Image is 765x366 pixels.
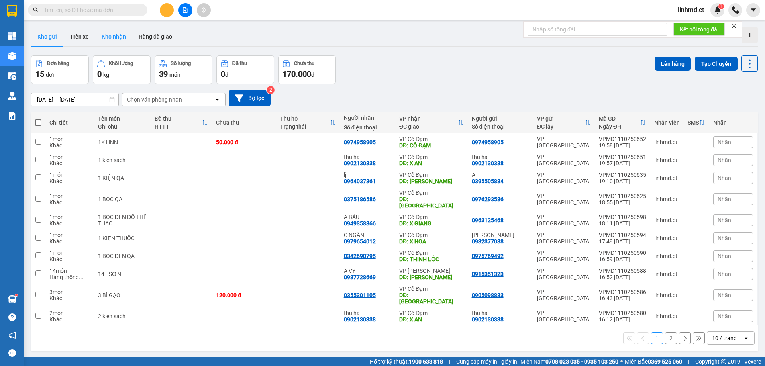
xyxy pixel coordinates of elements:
[98,123,147,130] div: Ghi chú
[399,178,464,184] div: DĐ: TIÊN ĐIỀN
[599,199,646,206] div: 18:55 [DATE]
[599,123,640,130] div: Ngày ĐH
[311,72,314,78] span: đ
[98,196,147,202] div: 1 BỌC QA
[599,214,646,220] div: VPMD1110250598
[472,178,504,184] div: 0395505884
[599,142,646,149] div: 19:58 [DATE]
[95,27,132,46] button: Kho nhận
[49,268,90,274] div: 14 món
[151,112,212,133] th: Toggle SortBy
[216,292,272,298] div: 120.000 đ
[75,29,333,39] li: Hotline: 1900252555
[599,172,646,178] div: VPMD1110250635
[472,253,504,259] div: 0975769492
[750,6,757,14] span: caret-down
[98,235,147,241] div: 1 KIỆN THUỐC
[97,69,102,79] span: 0
[718,253,731,259] span: Nhãn
[344,238,376,245] div: 0979654012
[399,274,464,280] div: DĐ: HỒNG LĨNH
[688,357,689,366] span: |
[10,10,50,50] img: logo.jpg
[98,292,147,298] div: 3 BÌ GẠO
[98,139,147,145] div: 1K HNN
[718,139,731,145] span: Nhãn
[33,7,39,13] span: search
[49,199,90,206] div: Khác
[537,136,591,149] div: VP [GEOGRAPHIC_DATA]
[98,271,147,277] div: 14T SƠN
[742,27,758,43] div: Tạo kho hàng mới
[399,115,457,122] div: VP nhận
[344,178,376,184] div: 0964037361
[98,253,147,259] div: 1 BỌC ĐEN QA
[280,123,330,130] div: Trạng thái
[49,193,90,199] div: 1 món
[370,357,443,366] span: Hỗ trợ kỹ thuật:
[537,289,591,301] div: VP [GEOGRAPHIC_DATA]
[399,136,464,142] div: VP Cổ Đạm
[537,115,585,122] div: VP gửi
[595,112,650,133] th: Toggle SortBy
[718,175,731,181] span: Nhãn
[599,115,640,122] div: Mã GD
[472,238,504,245] div: 0932377088
[155,55,212,84] button: Số lượng39món
[599,256,646,262] div: 16:59 [DATE]
[344,124,391,131] div: Số điện thoại
[537,250,591,262] div: VP [GEOGRAPHIC_DATA]
[712,334,737,342] div: 10 / trang
[409,358,443,365] strong: 1900 633 818
[155,115,202,122] div: Đã thu
[344,220,376,227] div: 0949358866
[103,72,109,78] span: kg
[599,238,646,245] div: 17:49 [DATE]
[8,349,16,357] span: message
[472,232,529,238] div: C PHƯƠNG
[654,217,680,223] div: linhmd.ct
[688,119,699,126] div: SMS
[472,292,504,298] div: 0905098833
[49,232,90,238] div: 1 món
[49,214,90,220] div: 1 món
[49,154,90,160] div: 1 món
[344,292,376,298] div: 0355301105
[718,4,724,9] sup: 1
[718,196,731,202] span: Nhãn
[169,72,180,78] span: món
[44,6,138,14] input: Tìm tên, số ĐT hoặc mã đơn
[31,27,63,46] button: Kho gửi
[625,357,682,366] span: Miền Bắc
[98,175,147,181] div: 1 KIỆN QA
[49,238,90,245] div: Khác
[599,160,646,166] div: 19:57 [DATE]
[399,220,464,227] div: DĐ: X GIANG
[164,7,170,13] span: plus
[654,119,680,126] div: Nhân viên
[178,3,192,17] button: file-add
[714,6,721,14] img: icon-new-feature
[718,157,731,163] span: Nhãn
[743,335,749,341] svg: open
[282,69,311,79] span: 170.000
[395,112,468,133] th: Toggle SortBy
[49,142,90,149] div: Khác
[673,23,725,36] button: Kết nối tổng đài
[201,7,206,13] span: aim
[399,310,464,316] div: VP Cổ Đạm
[537,172,591,184] div: VP [GEOGRAPHIC_DATA]
[520,357,618,366] span: Miền Nam
[159,69,168,79] span: 39
[267,86,275,94] sup: 2
[214,96,220,103] svg: open
[654,196,680,202] div: linhmd.ct
[399,172,464,178] div: VP Cổ Đạm
[344,316,376,323] div: 0902130338
[399,123,457,130] div: ĐC giao
[449,357,450,366] span: |
[10,58,119,84] b: GỬI : VP [GEOGRAPHIC_DATA]
[98,115,147,122] div: Tên món
[8,72,16,80] img: warehouse-icon
[399,196,464,209] div: DĐ: BÌNH LỘC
